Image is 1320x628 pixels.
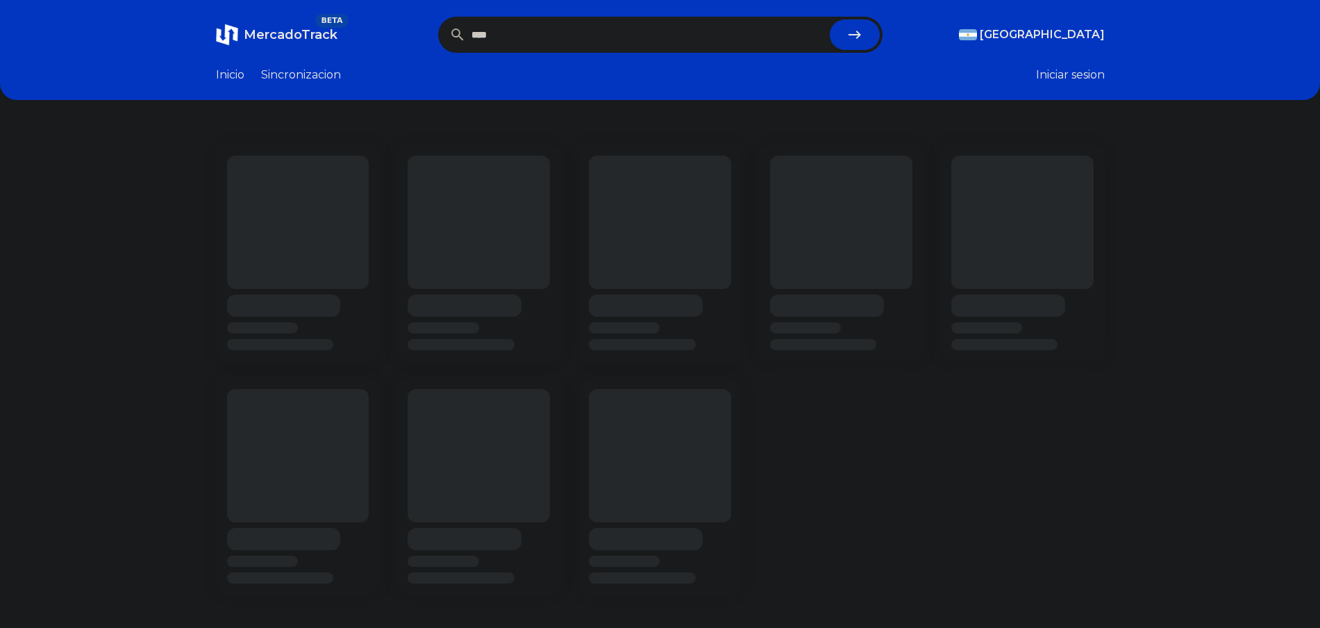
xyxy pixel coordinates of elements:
[216,24,238,46] img: MercadoTrack
[1036,67,1105,83] button: Iniciar sesion
[216,67,244,83] a: Inicio
[959,26,1105,43] button: [GEOGRAPHIC_DATA]
[315,14,348,28] span: BETA
[244,27,337,42] span: MercadoTrack
[959,29,977,40] img: Argentina
[980,26,1105,43] span: [GEOGRAPHIC_DATA]
[261,67,341,83] a: Sincronizacion
[216,24,337,46] a: MercadoTrackBETA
